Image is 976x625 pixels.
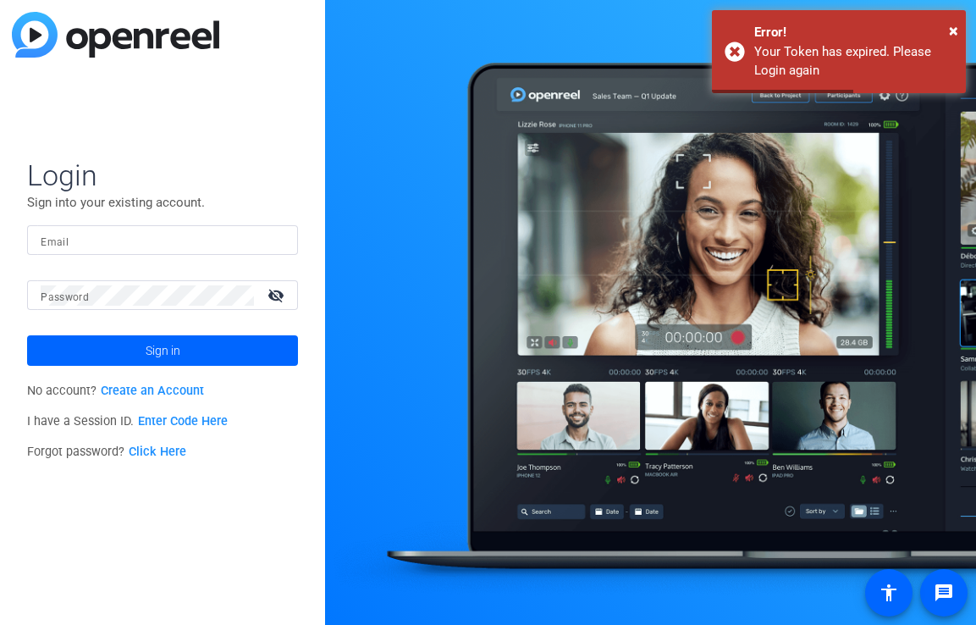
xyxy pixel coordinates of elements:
span: × [949,20,958,41]
mat-label: Email [41,236,69,248]
a: Create an Account [101,384,204,398]
span: Forgot password? [27,445,186,459]
mat-icon: message [934,583,954,603]
a: Enter Code Here [138,414,228,429]
mat-label: Password [41,291,89,303]
div: Your Token has expired. Please Login again [754,42,953,80]
p: Sign into your existing account. [27,193,298,212]
button: Close [949,18,958,43]
div: Error! [754,23,953,42]
mat-icon: accessibility [879,583,899,603]
span: Sign in [146,329,180,372]
mat-icon: visibility_off [257,283,298,307]
img: blue-gradient.svg [12,12,219,58]
a: Click Here [129,445,186,459]
span: Login [27,158,298,193]
input: Enter Email Address [41,230,284,251]
span: I have a Session ID. [27,414,228,429]
button: Sign in [27,335,298,366]
span: No account? [27,384,204,398]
